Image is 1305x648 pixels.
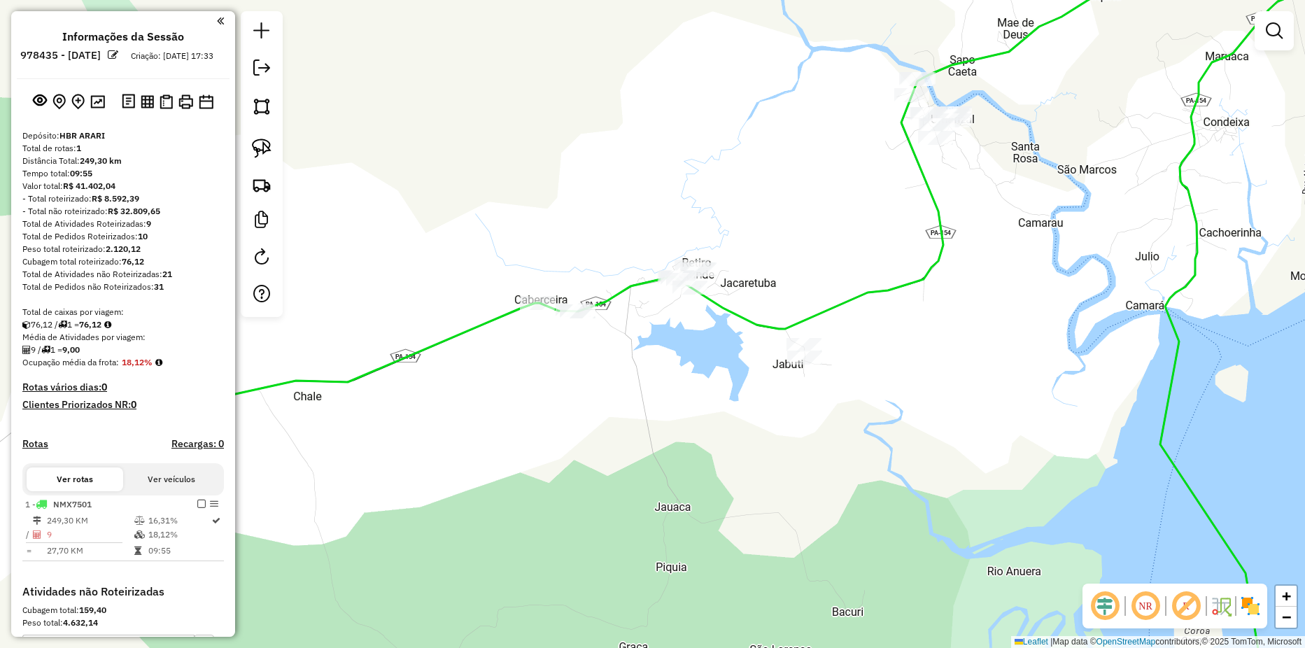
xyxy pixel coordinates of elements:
[104,321,111,329] i: Meta Caixas/viagem: 1,00 Diferença: 75,12
[248,206,276,237] a: Criar modelo
[248,243,276,274] a: Reroteirizar Sessão
[556,303,591,317] div: Atividade não roteirizada - BAR DO TCHUQUELO RE
[134,530,145,539] i: % de utilização da cubagem
[918,131,953,145] div: Atividade não roteirizada - MER. E BAR DO VEIGA
[62,30,184,43] h4: Informações da Sessão
[101,381,107,393] strong: 0
[22,381,224,393] h4: Rotas vários dias:
[22,357,119,367] span: Ocupação média da frota:
[1096,637,1156,647] a: OpenStreetMap
[910,107,945,121] div: Atividade não roteirizada - BAR TENTACAO VILA D
[1015,637,1048,647] a: Leaflet
[157,92,176,112] button: Visualizar Romaneio
[661,272,696,286] div: Atividade não roteirizada - PADARIA MARAJO RETI
[672,281,707,295] div: Atividade não roteirizada - DEPOSITO 5 IRMAOS R
[22,180,224,192] div: Valor total:
[1282,608,1291,626] span: −
[119,91,138,113] button: Logs desbloquear sessão
[27,467,123,491] button: Ver rotas
[80,155,122,166] strong: 249,30 km
[911,107,946,121] div: Atividade não roteirizada - BAR TENTACAO VILA D
[894,88,929,102] div: Atividade não roteirizada - COMERCIAL FE EM DEUS
[1129,589,1162,623] span: Ocultar NR
[50,91,69,113] button: Centralizar mapa no depósito ou ponto de apoio
[252,139,271,158] img: Selecionar atividades - laço
[33,530,41,539] i: Total de Atividades
[131,398,136,411] strong: 0
[122,357,153,367] strong: 18,12%
[1260,17,1288,45] a: Exibir filtros
[1088,589,1122,623] span: Ocultar deslocamento
[25,544,32,558] td: =
[675,260,710,274] div: Atividade não roteirizada - BAR DA AMEIXEIRA RE
[22,218,224,230] div: Total de Atividades Roteirizadas:
[22,438,48,450] a: Rotas
[79,319,101,330] strong: 76,12
[70,168,92,178] strong: 09:55
[134,547,141,555] i: Tempo total em rota
[76,143,81,153] strong: 1
[22,399,224,411] h4: Clientes Priorizados NR:
[125,50,219,62] div: Criação: [DATE] 17:33
[22,281,224,293] div: Total de Pedidos não Roteirizados:
[148,528,211,542] td: 18,12%
[520,296,555,310] div: Atividade não roteirizada - MIX CG RETIRO GRAN
[197,500,206,508] em: Finalizar rota
[69,91,87,113] button: Adicionar Atividades
[22,306,224,318] div: Total de caixas por viagem:
[246,169,277,200] a: Criar rota
[22,255,224,268] div: Cubagem total roteirizado:
[148,544,211,558] td: 09:55
[22,344,224,356] div: 9 / 1 =
[162,269,172,279] strong: 21
[682,262,717,276] div: Atividade não roteirizada - DEPOSITO DO TERECO
[212,516,220,525] i: Rota otimizada
[658,271,693,285] div: Atividade não roteirizada - PADARIA MARAJO RETI
[787,351,822,365] div: Atividade não roteirizada - DISTRIBUIDORA MEGA F
[252,175,271,195] img: Criar rota
[171,438,224,450] h4: Recargas: 0
[63,181,115,191] strong: R$ 41.402,04
[196,92,216,112] button: Disponibilidade de veículos
[22,331,224,344] div: Média de Atividades por viagem:
[108,206,160,216] strong: R$ 32.809,65
[217,13,224,29] a: Clique aqui para minimizar o painel
[58,321,67,329] i: Total de rotas
[46,514,134,528] td: 249,30 KM
[176,92,196,112] button: Imprimir Rotas
[79,605,106,615] strong: 159,40
[936,106,971,120] div: Atividade não roteirizada - BAR FLOR DA INDIA VI
[22,321,31,329] i: Cubagem total roteirizado
[22,243,224,255] div: Peso total roteirizado:
[22,230,224,243] div: Total de Pedidos Roteirizados:
[123,467,220,491] button: Ver veículos
[138,92,157,111] button: Visualizar relatório de Roteirização
[22,167,224,180] div: Tempo total:
[22,585,224,598] h4: Atividades não Roteirizadas
[666,273,701,287] div: Atividade não roteirizada - SORVETERIA GIBAO RE
[936,113,971,127] div: Atividade não roteirizada - BAR DO CHAMEGO
[134,516,145,525] i: % de utilização do peso
[25,499,92,509] span: 1 -
[1276,586,1297,607] a: Zoom in
[248,17,276,48] a: Nova sessão e pesquisa
[659,270,694,284] div: Atividade não roteirizada - PADARIA MARAJO RETI
[22,155,224,167] div: Distância Total:
[786,338,821,352] div: Atividade não roteirizada - COMERCIAL PORTAL VI
[22,205,224,218] div: - Total não roteirizado:
[22,129,224,142] div: Depósito:
[87,92,108,111] button: Otimizar todas as rotas
[46,528,134,542] td: 9
[22,142,224,155] div: Total de rotas:
[25,528,32,542] td: /
[122,256,144,267] strong: 76,12
[92,193,139,204] strong: R$ 8.592,39
[108,50,118,60] em: Alterar nome da sessão
[1050,637,1052,647] span: |
[1282,587,1291,605] span: +
[22,268,224,281] div: Total de Atividades não Roteirizadas:
[248,54,276,85] a: Exportar sessão
[899,72,934,86] div: Atividade não roteirizada - BACH CHOPPIN VILA D
[46,544,134,558] td: 27,70 KM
